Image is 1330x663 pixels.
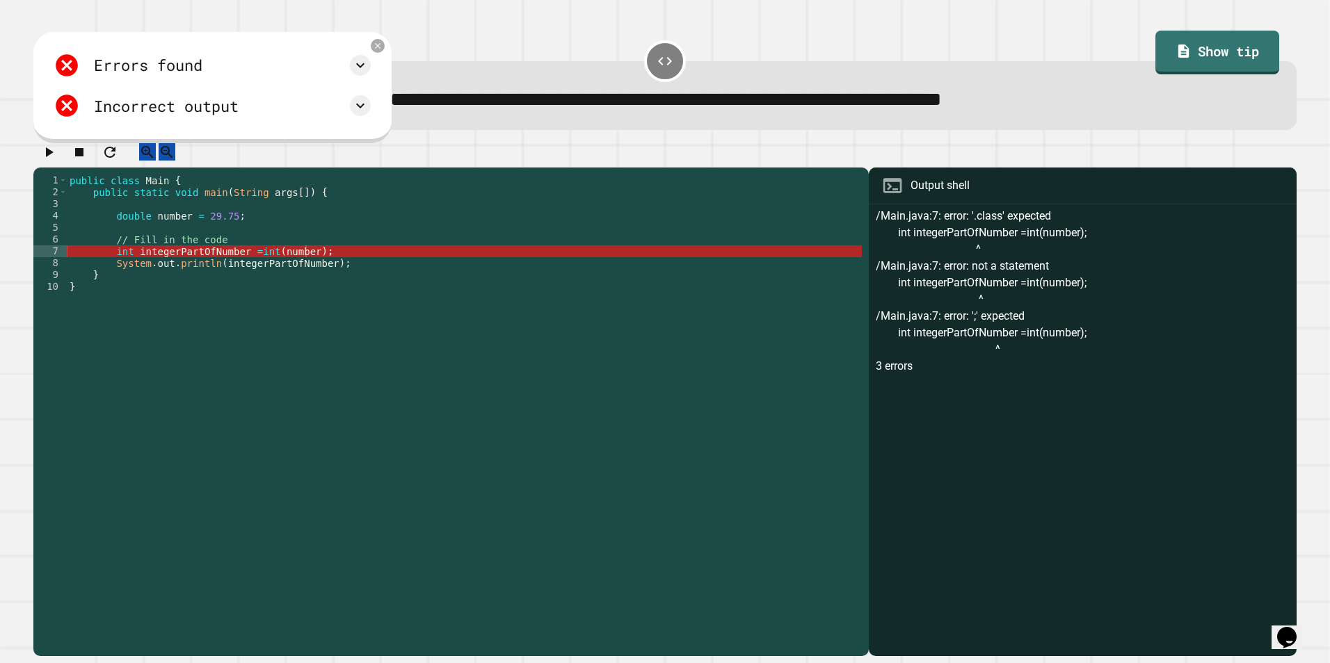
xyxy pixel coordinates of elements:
[33,234,67,245] div: 6
[59,186,67,198] span: Toggle code folding, rows 2 through 9
[33,281,67,293] div: 10
[1155,31,1279,74] a: Show tip
[33,245,67,257] div: 7
[33,257,67,269] div: 8
[33,269,67,281] div: 9
[1272,607,1316,649] iframe: chat widget
[876,208,1290,657] div: /Main.java:7: error: '.class' expected int integerPartOfNumber =int(number); ^ /Main.java:7: erro...
[33,198,67,210] div: 3
[33,210,67,222] div: 4
[33,174,67,186] div: 1
[33,222,67,234] div: 5
[94,54,202,76] div: Errors found
[59,174,67,186] span: Toggle code folding, rows 1 through 10
[94,95,239,117] div: Incorrect output
[33,186,67,198] div: 2
[911,177,970,194] div: Output shell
